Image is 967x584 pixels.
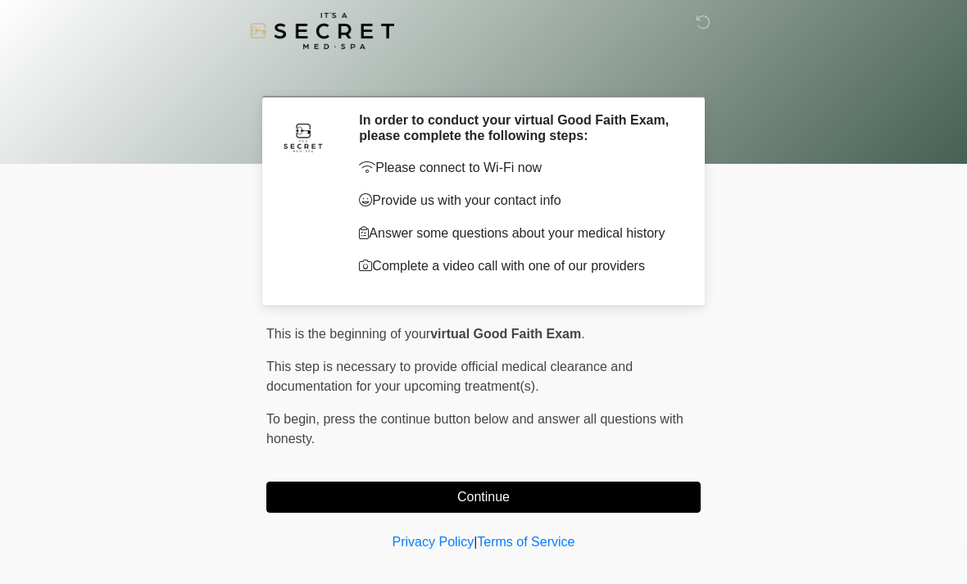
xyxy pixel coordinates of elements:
button: Continue [266,482,701,513]
p: Please connect to Wi-Fi now [359,158,676,178]
h2: In order to conduct your virtual Good Faith Exam, please complete the following steps: [359,112,676,143]
p: Answer some questions about your medical history [359,224,676,243]
h1: ‎ ‎ [254,59,713,89]
a: Terms of Service [477,535,574,549]
strong: virtual Good Faith Exam [430,327,581,341]
span: To begin, [266,412,323,426]
span: . [581,327,584,341]
span: This is the beginning of your [266,327,430,341]
a: Privacy Policy [393,535,474,549]
p: Complete a video call with one of our providers [359,256,676,276]
span: This step is necessary to provide official medical clearance and documentation for your upcoming ... [266,360,633,393]
span: press the continue button below and answer all questions with honesty. [266,412,683,446]
img: Agent Avatar [279,112,328,161]
a: | [474,535,477,549]
p: Provide us with your contact info [359,191,676,211]
img: It's A Secret Med Spa Logo [250,12,394,49]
